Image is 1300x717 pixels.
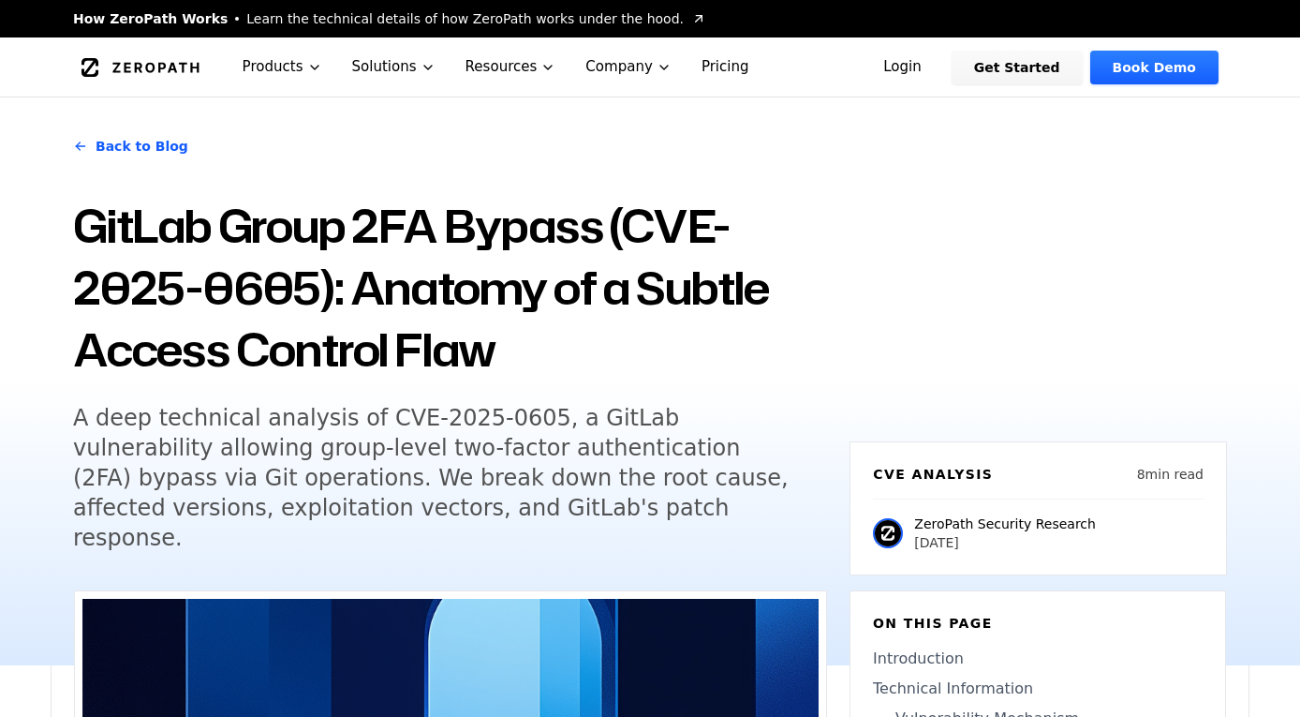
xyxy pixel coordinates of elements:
[337,37,451,97] button: Solutions
[1137,465,1204,484] p: 8 min read
[73,195,827,381] h1: GitLab Group 2FA Bypass (CVE-2025-0605): Anatomy of a Subtle Access Control Flaw
[914,515,1096,533] p: ZeroPath Security Research
[73,9,706,28] a: How ZeroPath WorksLearn the technical details of how ZeroPath works under the hood.
[914,533,1096,552] p: [DATE]
[1090,51,1219,84] a: Book Demo
[570,37,687,97] button: Company
[73,403,792,553] h5: A deep technical analysis of CVE-2025-0605, a GitLab vulnerability allowing group-level two-facto...
[228,37,337,97] button: Products
[246,9,684,28] span: Learn the technical details of how ZeroPath works under the hood.
[873,518,903,548] img: ZeroPath Security Research
[687,37,764,97] a: Pricing
[51,37,1249,97] nav: Global
[873,614,1203,633] h6: On this page
[873,648,1203,670] a: Introduction
[73,9,228,28] span: How ZeroPath Works
[873,678,1203,700] a: Technical Information
[451,37,571,97] button: Resources
[952,51,1083,84] a: Get Started
[861,51,944,84] a: Login
[873,465,993,484] h6: CVE Analysis
[73,120,188,172] a: Back to Blog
